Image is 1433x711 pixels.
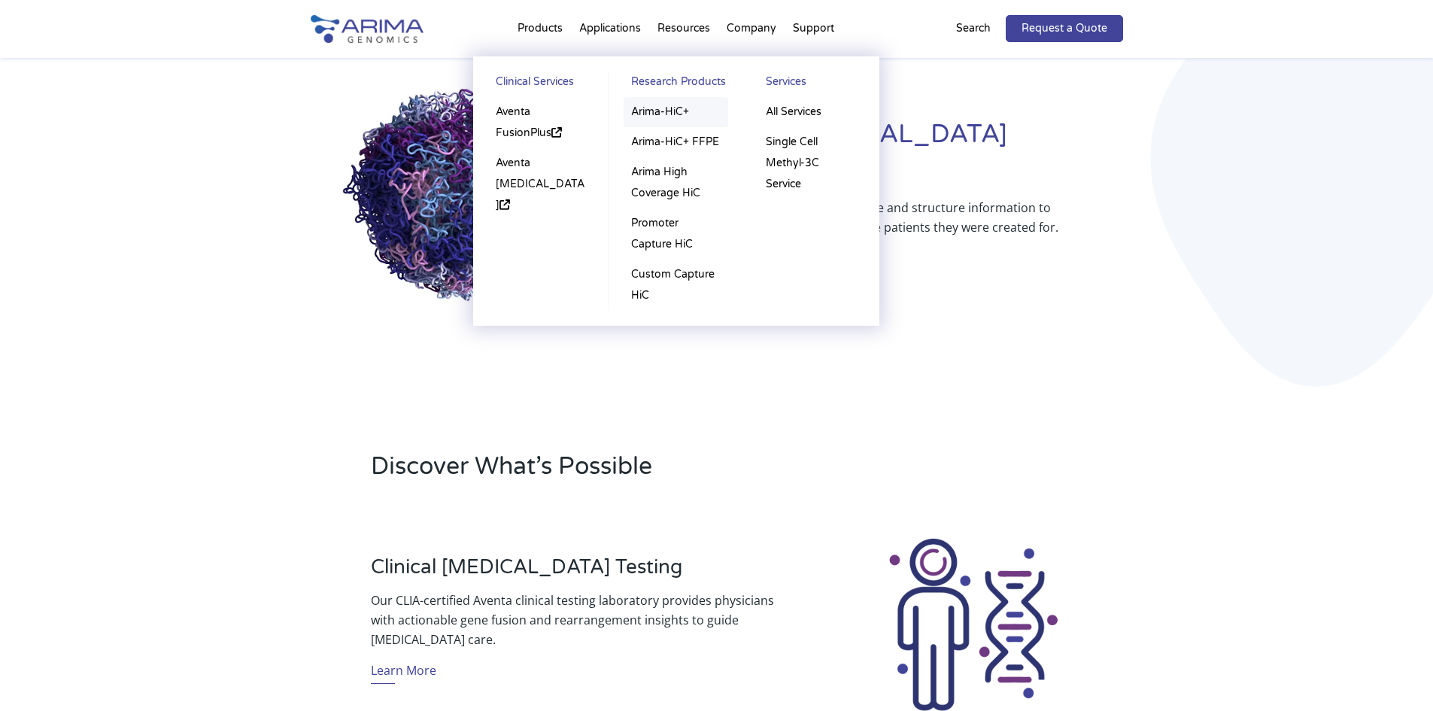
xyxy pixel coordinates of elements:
a: Services [758,71,864,97]
a: Learn More [371,661,436,684]
p: Search [956,19,991,38]
h3: Clinical [MEDICAL_DATA] Testing [371,555,780,591]
h2: Discover What’s Possible [371,450,909,495]
iframe: Chat Widget [1358,639,1433,711]
a: Clinical Services [488,71,594,97]
p: Our CLIA-certified Aventa clinical testing laboratory provides physicians with actionable gene fu... [371,591,780,649]
a: Aventa [MEDICAL_DATA] [488,148,594,220]
a: Arima High Coverage HiC [624,157,728,208]
img: Arima-Genomics-logo [311,15,424,43]
a: Request a Quote [1006,15,1123,42]
a: Custom Capture HiC [624,260,728,311]
a: Aventa FusionPlus [488,97,594,148]
a: All Services [758,97,864,127]
a: Arima-HiC+ [624,97,728,127]
a: Single Cell Methyl-3C Service [758,127,864,199]
a: Arima-HiC+ FFPE [624,127,728,157]
h1: Redefining [MEDICAL_DATA] Diagnostics [645,117,1122,198]
a: Research Products [624,71,728,97]
a: Promoter Capture HiC [624,208,728,260]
